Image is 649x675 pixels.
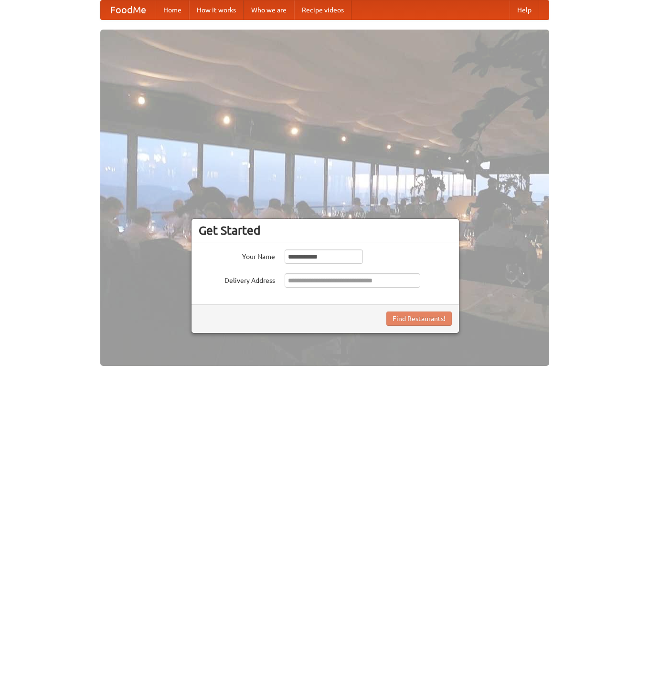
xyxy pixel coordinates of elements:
[294,0,351,20] a: Recipe videos
[199,223,452,238] h3: Get Started
[199,249,275,261] label: Your Name
[510,0,539,20] a: Help
[189,0,244,20] a: How it works
[244,0,294,20] a: Who we are
[156,0,189,20] a: Home
[199,273,275,285] label: Delivery Address
[386,312,452,326] button: Find Restaurants!
[101,0,156,20] a: FoodMe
